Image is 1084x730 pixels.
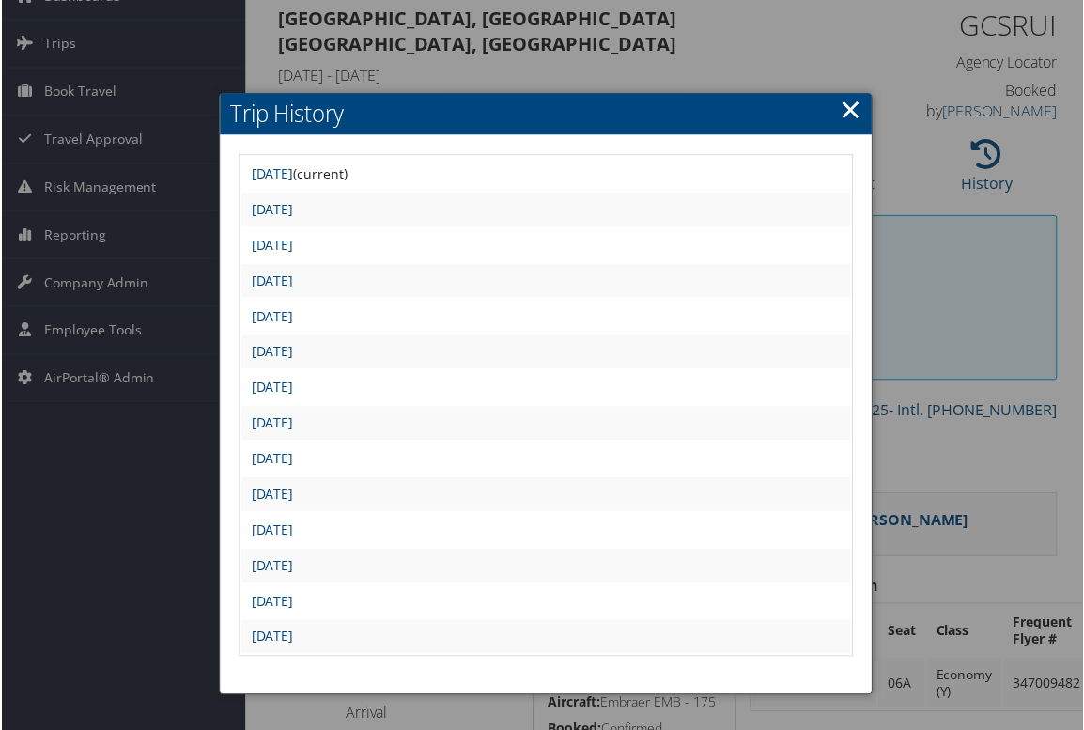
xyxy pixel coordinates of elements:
[250,629,292,647] a: [DATE]
[250,522,292,540] a: [DATE]
[841,91,862,129] a: ×
[250,415,292,433] a: [DATE]
[250,594,292,612] a: [DATE]
[250,451,292,469] a: [DATE]
[250,344,292,362] a: [DATE]
[240,158,850,192] td: (current)
[250,237,292,255] a: [DATE]
[250,487,292,505] a: [DATE]
[250,165,292,183] a: [DATE]
[219,94,872,135] h2: Trip History
[250,308,292,326] a: [DATE]
[250,272,292,290] a: [DATE]
[250,380,292,397] a: [DATE]
[250,558,292,576] a: [DATE]
[250,201,292,219] a: [DATE]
